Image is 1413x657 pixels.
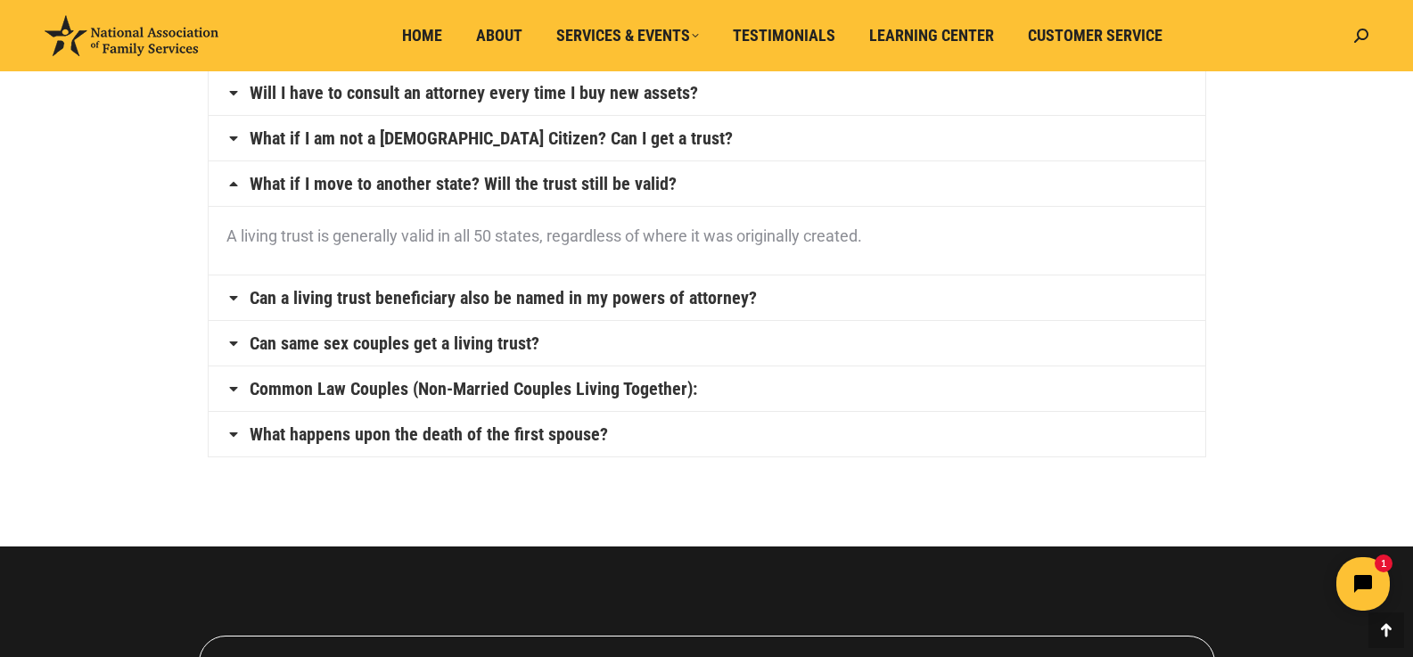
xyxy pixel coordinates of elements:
[45,15,218,56] img: National Association of Family Services
[476,26,522,45] span: About
[1015,19,1175,53] a: Customer Service
[250,129,733,147] a: What if I am not a [DEMOGRAPHIC_DATA] Citizen? Can I get a trust?
[464,19,535,53] a: About
[250,175,677,193] a: What if I move to another state? Will the trust still be valid?
[857,19,1006,53] a: Learning Center
[250,84,698,102] a: Will I have to consult an attorney every time I buy new assets?
[250,380,697,398] a: Common Law Couples (Non-Married Couples Living Together):
[556,26,699,45] span: Services & Events
[250,334,539,352] a: Can same sex couples get a living trust?
[402,26,442,45] span: Home
[250,425,608,443] a: What happens upon the death of the first spouse?
[226,220,1187,252] p: A living trust is generally valid in all 50 states, regardless of where it was originally created.
[733,26,835,45] span: Testimonials
[1028,26,1162,45] span: Customer Service
[390,19,455,53] a: Home
[250,289,757,307] a: Can a living trust beneficiary also be named in my powers of attorney?
[869,26,994,45] span: Learning Center
[720,19,848,53] a: Testimonials
[1098,542,1405,626] iframe: Tidio Chat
